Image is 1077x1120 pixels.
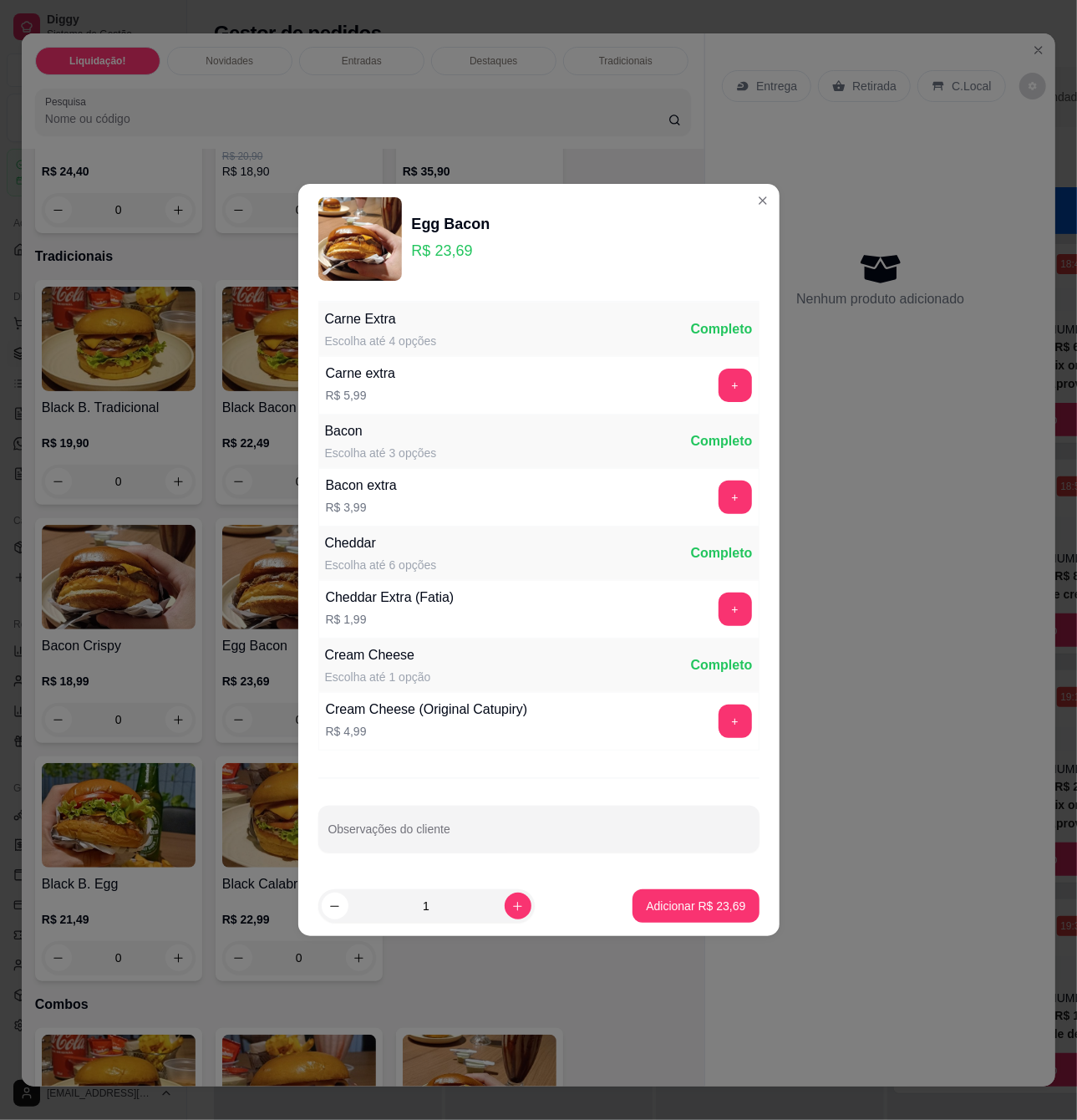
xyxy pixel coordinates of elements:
button: add [719,481,752,514]
div: Completo [691,543,753,563]
div: Completo [691,431,753,451]
p: R$ 23,69 [412,239,490,262]
button: increase-product-quantity [505,893,531,919]
div: Escolha até 1 opção [325,669,431,685]
p: R$ 1,99 [326,611,455,628]
div: Cream Cheese [325,645,431,665]
p: R$ 5,99 [326,387,396,404]
button: add [719,705,752,738]
div: Bacon [325,421,437,441]
p: R$ 3,99 [326,499,397,516]
div: Escolha até 4 opções [325,333,437,349]
div: Egg Bacon [412,212,490,236]
input: Observações do cliente [328,827,749,844]
div: Escolha até 3 opções [325,445,437,461]
p: Adicionar R$ 23,69 [646,898,745,914]
div: Carne Extra [325,309,437,329]
div: Completo [691,319,753,339]
button: add [719,369,752,402]
button: Adicionar R$ 23,69 [632,889,759,923]
button: add [719,593,752,626]
div: Cream Cheese (Original Catupiry) [326,700,528,720]
button: Close [749,187,776,214]
div: Bacon extra [326,476,397,496]
div: Carne extra [326,364,396,384]
p: R$ 4,99 [326,723,528,740]
div: Completo [691,655,753,675]
img: product-image [318,197,402,281]
div: Cheddar [325,533,437,553]
div: Cheddar Extra (Fatia) [326,588,455,608]
button: decrease-product-quantity [322,893,348,919]
div: Escolha até 6 opções [325,557,437,573]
